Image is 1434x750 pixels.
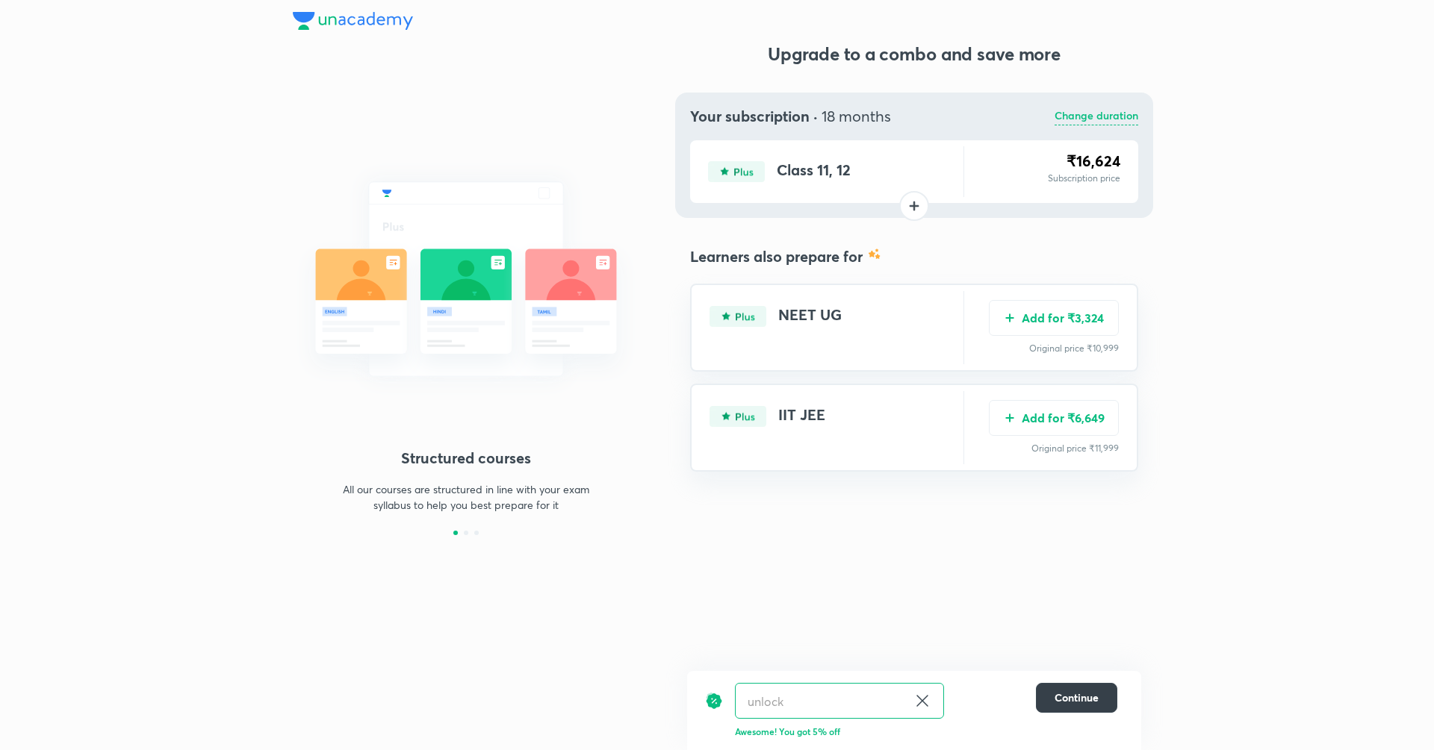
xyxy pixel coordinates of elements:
span: 18 months [822,106,891,126]
img: add [1004,412,1016,424]
img: type [708,161,765,182]
img: discount [705,683,723,719]
h4: Your subscription · [690,107,891,125]
h4: Learners also prepare for [690,248,863,266]
button: Add for ₹3,324 [989,300,1119,336]
input: Have a referral code? [736,684,907,719]
img: add [1004,312,1016,324]
img: daily_live_classes_be8fa5af21.svg [293,149,639,409]
img: Company Logo [293,12,413,30]
h3: Upgrade to a combo and save more [687,42,1141,66]
button: Add for ₹6,649 [989,400,1119,436]
span: ₹16,624 [1067,151,1120,171]
p: Subscription price [1048,172,1120,185]
img: type [710,306,766,327]
p: Original price ₹11,999 [989,442,1119,455]
p: Awesome! You got 5% off [735,725,1117,738]
h4: Class 11, 12 [777,161,851,182]
img: type [710,406,766,427]
h4: Structured courses [293,447,639,469]
h4: IIT JEE [778,406,825,427]
span: Continue [1055,690,1099,705]
p: Change duration [1055,107,1138,125]
img: combo [869,248,881,260]
p: Original price ₹10,999 [989,342,1119,355]
p: All our courses are structured in line with your exam syllabus to help you best prepare for it [336,481,596,513]
h4: NEET UG [778,306,842,327]
button: Continue [1036,683,1117,713]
